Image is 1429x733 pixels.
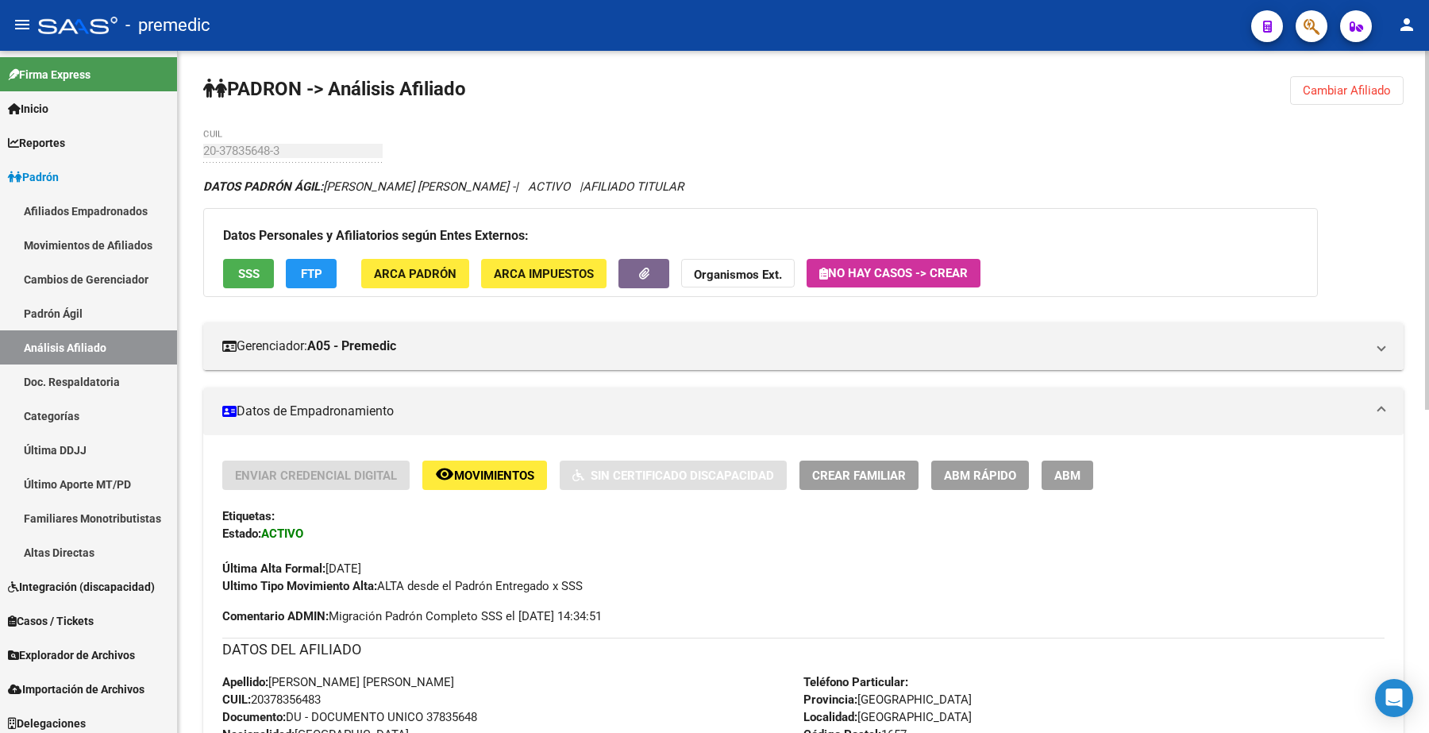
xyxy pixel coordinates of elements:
span: ABM [1054,469,1080,483]
span: Reportes [8,134,65,152]
strong: Ultimo Tipo Movimiento Alta: [222,579,377,593]
button: ARCA Impuestos [481,259,607,288]
button: FTP [286,259,337,288]
h3: Datos Personales y Afiliatorios según Entes Externos: [223,225,1298,247]
div: Open Intercom Messenger [1375,679,1413,717]
mat-panel-title: Gerenciador: [222,338,1365,355]
strong: Teléfono Particular: [803,675,908,689]
strong: ACTIVO [261,527,303,541]
span: Integración (discapacidad) [8,578,155,596]
strong: Organismos Ext. [694,268,782,282]
mat-icon: person [1397,15,1416,34]
span: Firma Express [8,66,91,83]
span: Inicio [8,100,48,118]
span: Cambiar Afiliado [1303,83,1391,98]
strong: CUIL: [222,692,251,707]
span: No hay casos -> Crear [819,266,968,280]
mat-panel-title: Datos de Empadronamiento [222,403,1365,420]
span: [GEOGRAPHIC_DATA] [803,710,972,724]
mat-icon: remove_red_eye [435,465,454,484]
button: ABM [1042,461,1093,490]
h3: DATOS DEL AFILIADO [222,638,1385,661]
button: SSS [223,259,274,288]
strong: Provincia: [803,692,857,707]
button: Cambiar Afiliado [1290,76,1404,105]
span: SSS [238,267,260,281]
strong: DATOS PADRÓN ÁGIL: [203,179,323,194]
span: [GEOGRAPHIC_DATA] [803,692,972,707]
span: Delegaciones [8,715,86,732]
mat-icon: menu [13,15,32,34]
span: Sin Certificado Discapacidad [591,469,774,483]
strong: Documento: [222,710,286,724]
button: Enviar Credencial Digital [222,461,410,490]
button: ABM Rápido [931,461,1029,490]
span: Crear Familiar [812,469,906,483]
span: Explorador de Archivos [8,646,135,664]
span: - premedic [125,8,210,43]
span: Movimientos [454,469,534,483]
span: FTP [301,267,322,281]
strong: Estado: [222,527,261,541]
button: Organismos Ext. [681,259,795,288]
button: Movimientos [422,461,547,490]
strong: Localidad: [803,710,857,724]
span: ARCA Impuestos [494,267,594,281]
strong: Comentario ADMIN: [222,609,329,623]
button: No hay casos -> Crear [807,259,980,287]
button: Crear Familiar [799,461,919,490]
span: AFILIADO TITULAR [583,179,684,194]
span: DU - DOCUMENTO UNICO 37835648 [222,710,477,724]
span: ALTA desde el Padrón Entregado x SSS [222,579,583,593]
span: ABM Rápido [944,469,1016,483]
strong: Última Alta Formal: [222,561,325,576]
span: Importación de Archivos [8,681,144,698]
span: [PERSON_NAME] [PERSON_NAME] - [203,179,515,194]
span: [PERSON_NAME] [PERSON_NAME] [222,675,454,689]
span: ARCA Padrón [374,267,456,281]
button: ARCA Padrón [361,259,469,288]
mat-expansion-panel-header: Gerenciador:A05 - Premedic [203,322,1404,370]
strong: PADRON -> Análisis Afiliado [203,78,466,100]
span: Casos / Tickets [8,612,94,630]
strong: Etiquetas: [222,509,275,523]
span: 20378356483 [222,692,321,707]
span: Enviar Credencial Digital [235,469,397,483]
strong: Apellido: [222,675,268,689]
span: Padrón [8,168,59,186]
strong: A05 - Premedic [307,338,396,355]
span: [DATE] [222,561,361,576]
button: Sin Certificado Discapacidad [560,461,787,490]
i: | ACTIVO | [203,179,684,194]
span: Migración Padrón Completo SSS el [DATE] 14:34:51 [222,608,602,625]
mat-expansion-panel-header: Datos de Empadronamiento [203,388,1404,435]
